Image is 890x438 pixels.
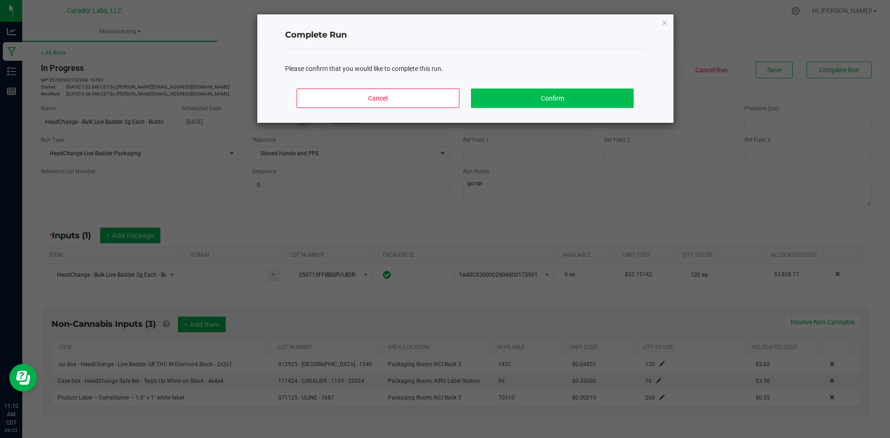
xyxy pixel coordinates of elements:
div: Please confirm that you would like to complete this run. [285,64,646,74]
h4: Complete Run [285,29,646,41]
button: Cancel [297,89,459,108]
button: Confirm [471,89,633,108]
iframe: Resource center [9,364,37,392]
button: Close [661,17,668,28]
